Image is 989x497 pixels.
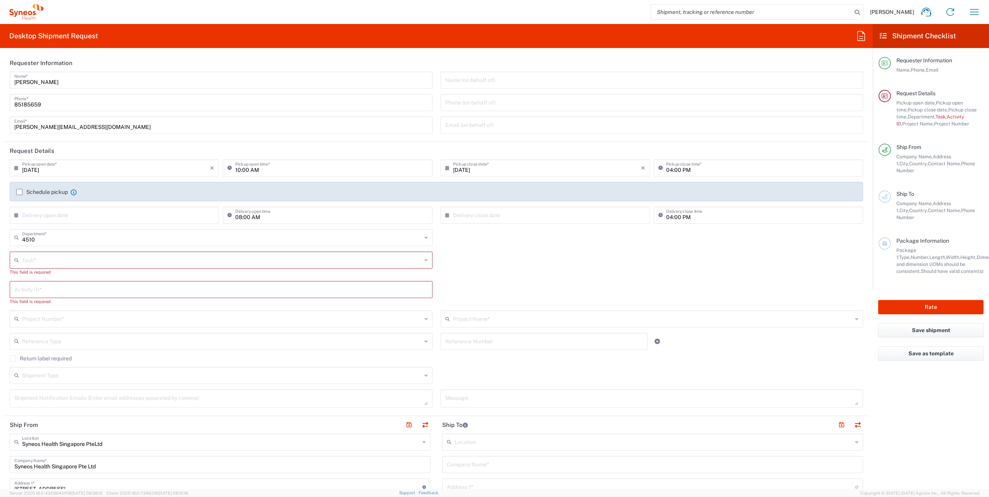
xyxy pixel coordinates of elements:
span: Email [926,67,939,73]
span: Length, [929,254,946,260]
span: Country, [909,207,928,213]
a: Support [399,490,419,495]
i: × [210,162,214,174]
span: Pickup open date, [896,100,936,106]
h2: Requester Information [10,59,72,67]
span: Company Name, [896,201,933,206]
span: Package 1: [896,247,916,260]
div: This field is required [10,298,432,305]
button: Rate [878,300,984,314]
span: Project Name, [902,121,934,127]
span: Number, [911,254,929,260]
span: Width, [946,254,960,260]
span: Type, [899,254,911,260]
span: Country, [909,161,928,166]
button: Save as template [878,346,984,361]
h2: Ship To [442,421,468,429]
i: × [641,162,645,174]
span: Contact Name, [928,207,961,213]
span: Client: 2025.18.0-7346316 [106,491,188,495]
span: Ship From [896,144,921,150]
span: [DATE] 08:10:16 [158,491,188,495]
label: Return label required [10,355,72,362]
span: Ship To [896,191,914,197]
h2: Shipment Checklist [880,31,956,41]
h2: Ship From [10,421,38,429]
label: Schedule pickup [16,189,68,195]
span: Department, [908,114,936,120]
span: Height, [960,254,977,260]
a: Feedback [419,490,438,495]
span: [DATE] 08:38:12 [71,491,103,495]
span: Pickup close date, [908,107,948,113]
span: Server: 2025.18.0-4329943ff18 [9,491,103,495]
span: Contact Name, [928,161,961,166]
span: Task, [936,114,947,120]
span: Requester Information [896,57,952,63]
h2: Desktop Shipment Request [9,31,98,41]
span: Copyright © [DATE]-[DATE] Agistix Inc., All Rights Reserved [860,490,980,497]
span: City, [899,207,909,213]
h2: Request Details [10,147,54,155]
span: City, [899,161,909,166]
span: Name, [896,67,911,73]
input: Shipment, tracking or reference number [651,5,852,19]
div: This field is required [10,269,432,276]
span: Company Name, [896,154,933,159]
span: Phone, [911,67,926,73]
span: Should have valid content(s) [921,268,984,274]
span: [PERSON_NAME] [870,9,914,15]
span: Package Information [896,238,949,244]
button: Save shipment [878,323,984,338]
span: Project Number [934,121,969,127]
a: Add Reference [652,336,663,347]
span: Request Details [896,90,936,96]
